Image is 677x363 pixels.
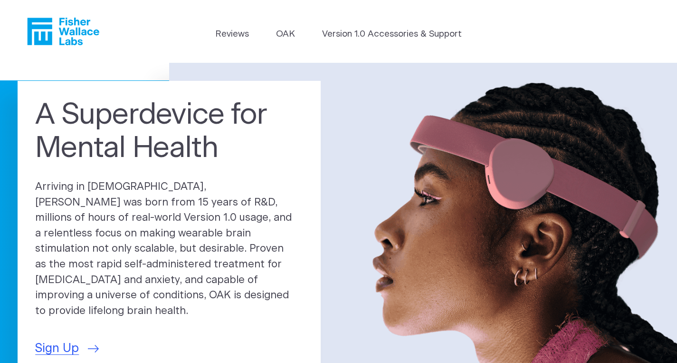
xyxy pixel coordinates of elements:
[322,28,462,41] a: Version 1.0 Accessories & Support
[27,18,99,45] a: Fisher Wallace
[35,340,99,358] a: Sign Up
[276,28,295,41] a: OAK
[35,179,303,319] p: Arriving in [DEMOGRAPHIC_DATA], [PERSON_NAME] was born from 15 years of R&D, millions of hours of...
[35,98,303,166] h1: A Superdevice for Mental Health
[215,28,249,41] a: Reviews
[35,340,79,358] span: Sign Up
